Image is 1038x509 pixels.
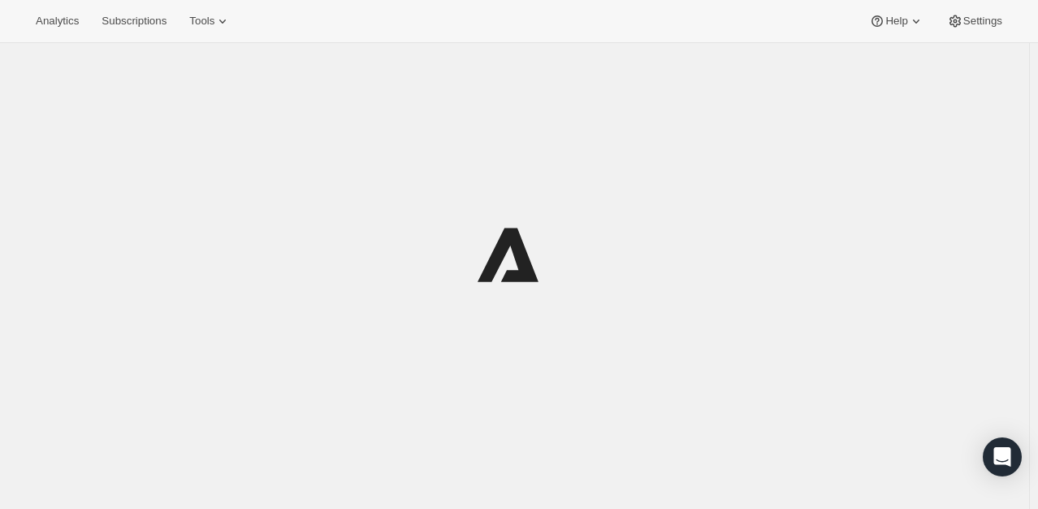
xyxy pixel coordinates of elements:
[36,15,79,28] span: Analytics
[859,10,933,33] button: Help
[885,15,907,28] span: Help
[26,10,89,33] button: Analytics
[963,15,1002,28] span: Settings
[983,437,1022,476] div: Open Intercom Messenger
[92,10,176,33] button: Subscriptions
[179,10,240,33] button: Tools
[189,15,214,28] span: Tools
[937,10,1012,33] button: Settings
[102,15,167,28] span: Subscriptions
